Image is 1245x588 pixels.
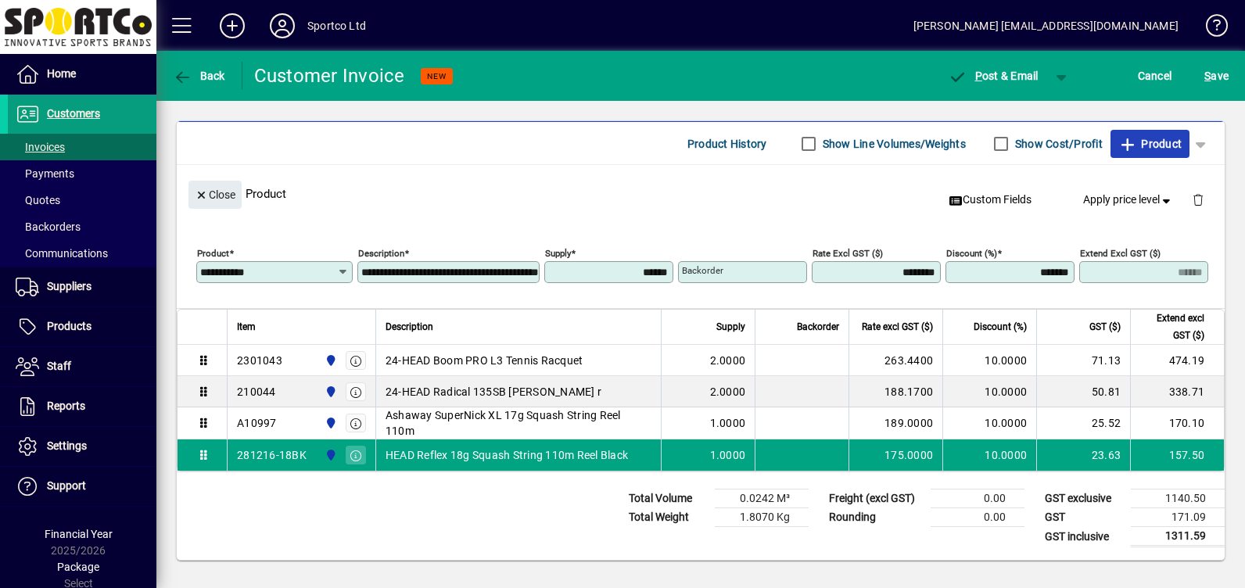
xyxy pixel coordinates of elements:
span: Payments [16,167,74,180]
td: 0.00 [931,508,1024,527]
button: Product History [681,130,773,158]
a: Quotes [8,187,156,213]
td: 170.10 [1130,407,1224,439]
mat-label: Product [197,248,229,259]
span: Staff [47,360,71,372]
span: P [975,70,982,82]
span: Products [47,320,91,332]
a: Suppliers [8,267,156,307]
td: 1140.50 [1131,489,1225,508]
td: 1311.59 [1131,527,1225,547]
mat-label: Supply [545,248,571,259]
span: 1.0000 [710,415,746,431]
a: Reports [8,387,156,426]
a: Support [8,467,156,506]
span: ost & Email [948,70,1039,82]
span: Suppliers [47,280,91,292]
mat-label: Description [358,248,404,259]
button: Custom Fields [942,186,1038,214]
td: 10.0000 [942,345,1036,376]
span: NEW [427,71,447,81]
a: Settings [8,427,156,466]
span: Ashaway SuperNick XL 17g Squash String Reel 110m [386,407,651,439]
div: 188.1700 [859,384,933,400]
td: GST inclusive [1037,527,1131,547]
a: Knowledge Base [1194,3,1225,54]
span: GST ($) [1089,318,1121,335]
span: Backorder [797,318,839,335]
a: Home [8,55,156,94]
a: Staff [8,347,156,386]
label: Show Cost/Profit [1012,136,1103,152]
div: 281216-18BK [237,447,307,463]
a: Payments [8,160,156,187]
div: 263.4400 [859,353,933,368]
button: Save [1200,62,1232,90]
button: Close [188,181,242,209]
app-page-header-button: Delete [1179,192,1217,206]
div: Sportco Ltd [307,13,366,38]
span: 2.0000 [710,353,746,368]
span: Customers [47,107,100,120]
span: 2.0000 [710,384,746,400]
td: Rounding [821,508,931,527]
span: Close [195,182,235,208]
span: Home [47,67,76,80]
td: 0.0242 M³ [715,489,809,508]
span: Back [173,70,225,82]
span: Cancel [1138,63,1172,88]
td: 157.50 [1130,439,1224,471]
span: Reports [47,400,85,412]
a: Invoices [8,134,156,160]
span: Rate excl GST ($) [862,318,933,335]
button: Product [1110,130,1189,158]
td: 10.0000 [942,376,1036,407]
button: Back [169,62,229,90]
span: Sportco Ltd Warehouse [321,352,339,369]
span: Supply [716,318,745,335]
span: Settings [47,439,87,452]
div: 210044 [237,384,276,400]
span: Financial Year [45,528,113,540]
app-page-header-button: Back [156,62,242,90]
span: Product [1118,131,1182,156]
span: Apply price level [1083,192,1174,208]
td: 10.0000 [942,439,1036,471]
span: Discount (%) [974,318,1027,335]
mat-label: Backorder [682,265,723,276]
td: 50.81 [1036,376,1130,407]
span: Package [57,561,99,573]
button: Post & Email [940,62,1046,90]
button: Add [207,12,257,40]
td: 171.09 [1131,508,1225,527]
td: GST exclusive [1037,489,1131,508]
td: 23.63 [1036,439,1130,471]
button: Delete [1179,181,1217,218]
span: ave [1204,63,1229,88]
td: 25.52 [1036,407,1130,439]
td: 474.19 [1130,345,1224,376]
span: Sportco Ltd Warehouse [321,383,339,400]
span: Description [386,318,433,335]
span: 1.0000 [710,447,746,463]
span: Extend excl GST ($) [1140,310,1204,344]
a: Products [8,307,156,346]
span: 24-HEAD Boom PRO L3 Tennis Racquet [386,353,583,368]
span: Sportco Ltd Warehouse [321,446,339,464]
span: Item [237,318,256,335]
span: HEAD Reflex 18g Squash String 110m Reel Black [386,447,628,463]
app-page-header-button: Close [185,187,246,201]
label: Show Line Volumes/Weights [820,136,966,152]
td: 0.00 [931,489,1024,508]
div: [PERSON_NAME] [EMAIL_ADDRESS][DOMAIN_NAME] [913,13,1179,38]
span: 24-HEAD Radical 135SB [PERSON_NAME] r [386,384,601,400]
span: Invoices [16,141,65,153]
span: S [1204,70,1211,82]
button: Apply price level [1077,186,1180,214]
td: 1.8070 Kg [715,508,809,527]
span: Custom Fields [949,192,1032,208]
button: Profile [257,12,307,40]
td: Total Volume [621,489,715,508]
button: Cancel [1134,62,1176,90]
td: 338.71 [1130,376,1224,407]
